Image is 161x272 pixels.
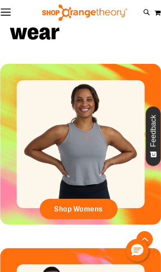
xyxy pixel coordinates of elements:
[150,115,157,147] span: Feedback
[136,231,153,247] button: Back To Top
[145,106,161,166] button: Feedback - Show survey
[126,239,149,262] button: Hello, have a question? Let’s chat.
[40,199,118,219] a: Shop Womens
[54,205,103,214] span: Shop Womens
[41,4,128,21] img: Shop Orangetheory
